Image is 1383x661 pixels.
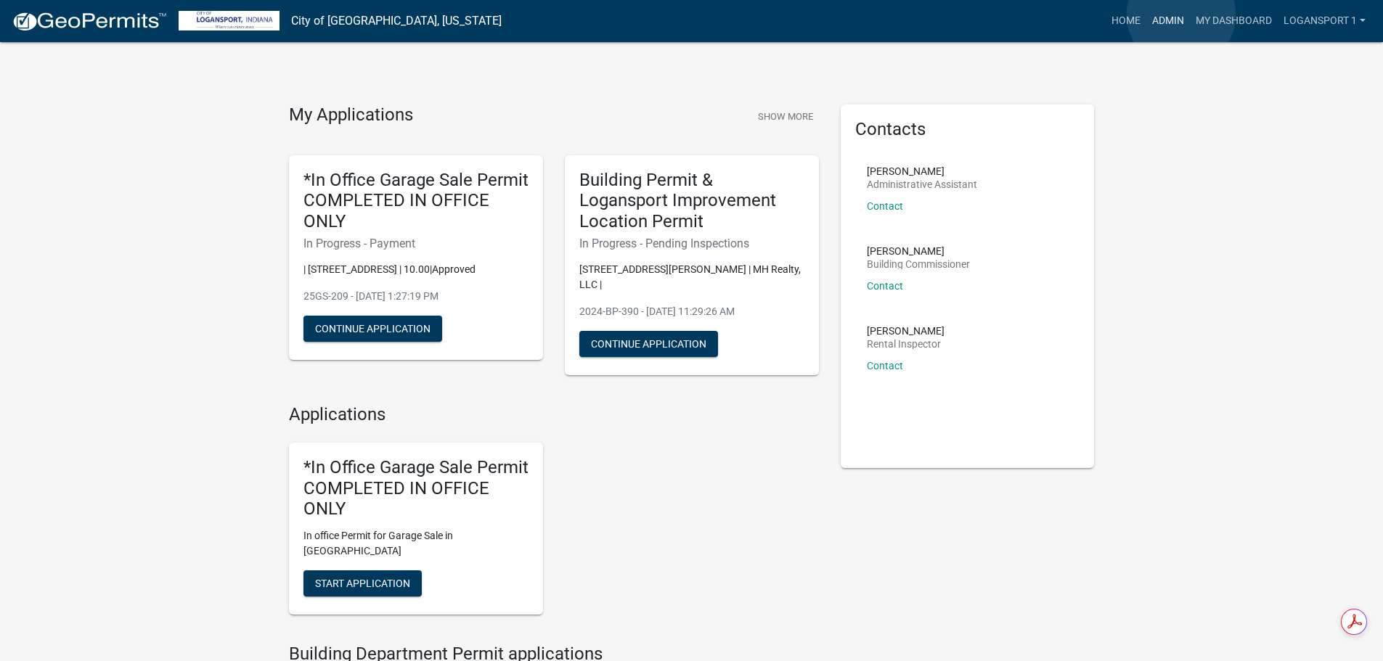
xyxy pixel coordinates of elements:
p: [PERSON_NAME] [867,246,970,256]
h6: In Progress - Payment [303,237,529,250]
a: Home [1106,7,1146,35]
button: Continue Application [303,316,442,342]
p: Rental Inspector [867,339,945,349]
a: City of [GEOGRAPHIC_DATA], [US_STATE] [291,9,502,33]
p: 2024-BP-390 - [DATE] 11:29:26 AM [579,304,804,319]
h4: Applications [289,404,819,425]
p: [STREET_ADDRESS][PERSON_NAME] | MH Realty, LLC | [579,262,804,292]
p: [PERSON_NAME] [867,166,977,176]
img: City of Logansport, Indiana [179,11,280,30]
h4: My Applications [289,104,413,126]
p: Administrative Assistant [867,179,977,189]
a: Logansport 1 [1278,7,1371,35]
a: Admin [1146,7,1190,35]
h5: *In Office Garage Sale Permit COMPLETED IN OFFICE ONLY [303,170,529,232]
button: Continue Application [579,331,718,357]
button: Start Application [303,570,422,596]
a: Contact [867,360,903,371]
p: | [STREET_ADDRESS] | 10.00|Approved [303,262,529,277]
p: Building Commissioner [867,259,970,269]
p: [PERSON_NAME] [867,326,945,336]
p: In office Permit for Garage Sale in [GEOGRAPHIC_DATA] [303,528,529,559]
h5: Contacts [855,119,1080,140]
a: My Dashboard [1190,7,1278,35]
button: Show More [752,104,819,128]
a: Contact [867,200,903,212]
span: Start Application [315,578,410,589]
h5: Building Permit & Logansport Improvement Location Permit [579,170,804,232]
a: Contact [867,280,903,292]
h6: In Progress - Pending Inspections [579,237,804,250]
h5: *In Office Garage Sale Permit COMPLETED IN OFFICE ONLY [303,457,529,520]
p: 25GS-209 - [DATE] 1:27:19 PM [303,289,529,304]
